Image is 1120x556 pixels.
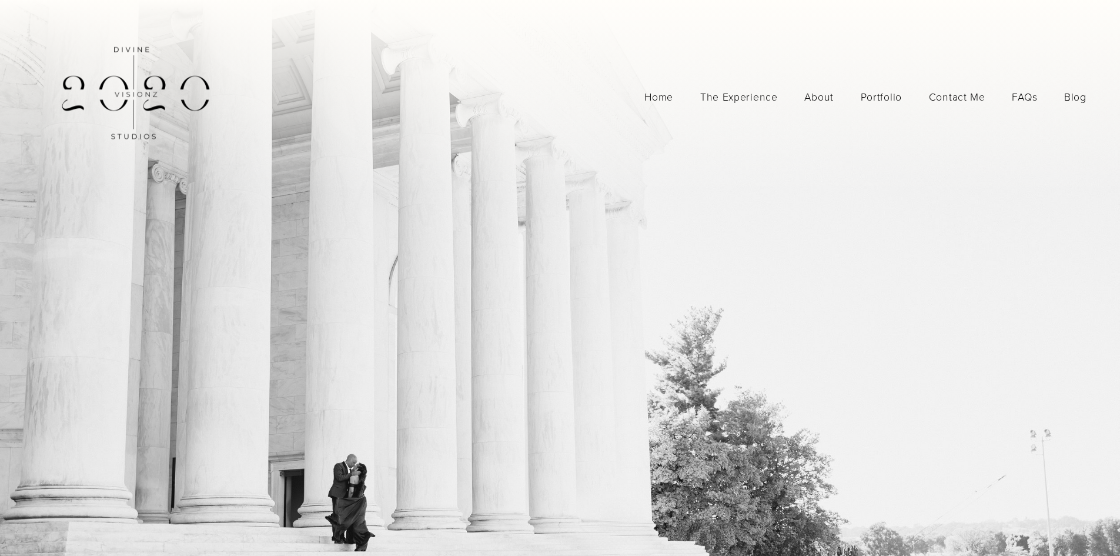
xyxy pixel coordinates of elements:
[1064,86,1086,107] a: Blog
[700,86,778,107] a: The Experience
[929,86,985,107] a: folder dropdown
[34,17,233,177] img: Divine 20/20 Visionz Studios
[861,88,902,106] span: Portfolio
[644,86,673,107] a: Home
[1012,86,1037,107] a: FAQs
[804,86,834,107] a: About
[929,88,985,106] span: Contact Me
[861,86,902,107] a: folder dropdown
